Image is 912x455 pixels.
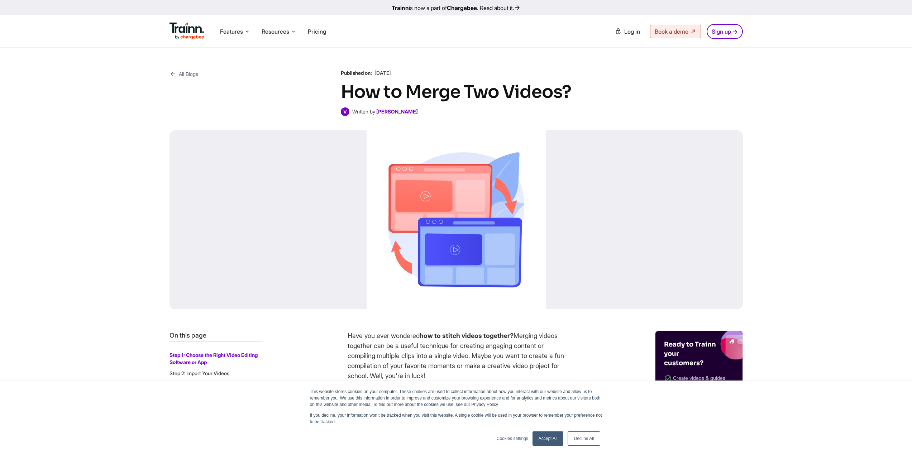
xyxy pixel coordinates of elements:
span: Log in [624,28,640,35]
p: This website stores cookies on your computer. These cookies are used to collect information about... [310,388,602,408]
span: [DATE] [374,70,391,76]
h1: How to Merge Two Videos? [341,81,571,103]
h4: Ready to Trainn your customers? [664,340,718,368]
b: Trainn [392,4,409,11]
a: Book a demo [650,25,701,38]
img: Trainn blogs [670,331,743,360]
p: On this page [169,331,263,340]
a: All Blogs [169,69,198,78]
a: Sign up → [707,24,743,39]
a: Pricing [308,28,326,35]
span: Resources [262,28,289,35]
p: Have you ever wondered Merging videos together can be a useful technique for creating engaging co... [348,331,570,381]
b: Chargebee [447,4,477,11]
p: If you decline, your information won’t be tracked when you visit this website. A single cookie wi... [310,412,602,425]
a: [PERSON_NAME] [376,108,418,115]
img: Trainn Logo [169,23,205,40]
a: Step 2: Import Your Videos [169,370,229,376]
a: Decline All [568,431,600,446]
li: Create videos & guides [664,373,734,384]
span: V [341,107,349,116]
a: Log in [611,25,644,38]
span: Features [220,28,243,35]
span: Written by [352,108,375,115]
a: Cookies settings [497,435,528,442]
a: Step 1: Choose the Right Video Editing Software or App [169,352,258,365]
a: Accept All [533,431,564,446]
b: Published on: [341,70,372,76]
span: Book a demo [655,28,688,35]
strong: how to stitch videos together? [420,332,514,339]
